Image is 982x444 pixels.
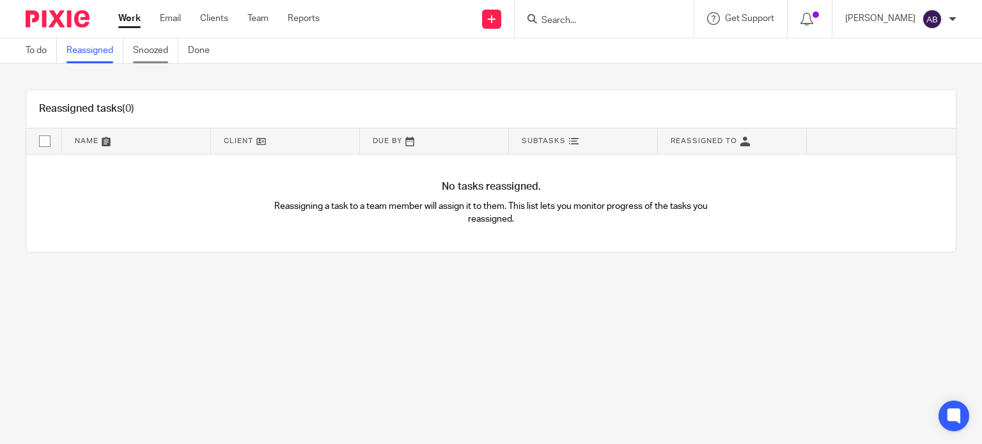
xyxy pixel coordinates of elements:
a: Done [188,38,219,63]
img: svg%3E [922,9,942,29]
h1: Reassigned tasks [39,102,134,116]
input: Search [540,15,655,27]
span: Subtasks [522,137,566,144]
a: Team [247,12,269,25]
h4: No tasks reassigned. [26,180,956,194]
p: Reassigning a task to a team member will assign it to them. This list lets you monitor progress o... [259,200,724,226]
a: Work [118,12,141,25]
p: [PERSON_NAME] [845,12,916,25]
a: Email [160,12,181,25]
a: Clients [200,12,228,25]
a: To do [26,38,57,63]
a: Reassigned [66,38,123,63]
img: Pixie [26,10,90,27]
a: Reports [288,12,320,25]
span: (0) [122,103,134,114]
a: Snoozed [133,38,178,63]
span: Get Support [725,14,774,23]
